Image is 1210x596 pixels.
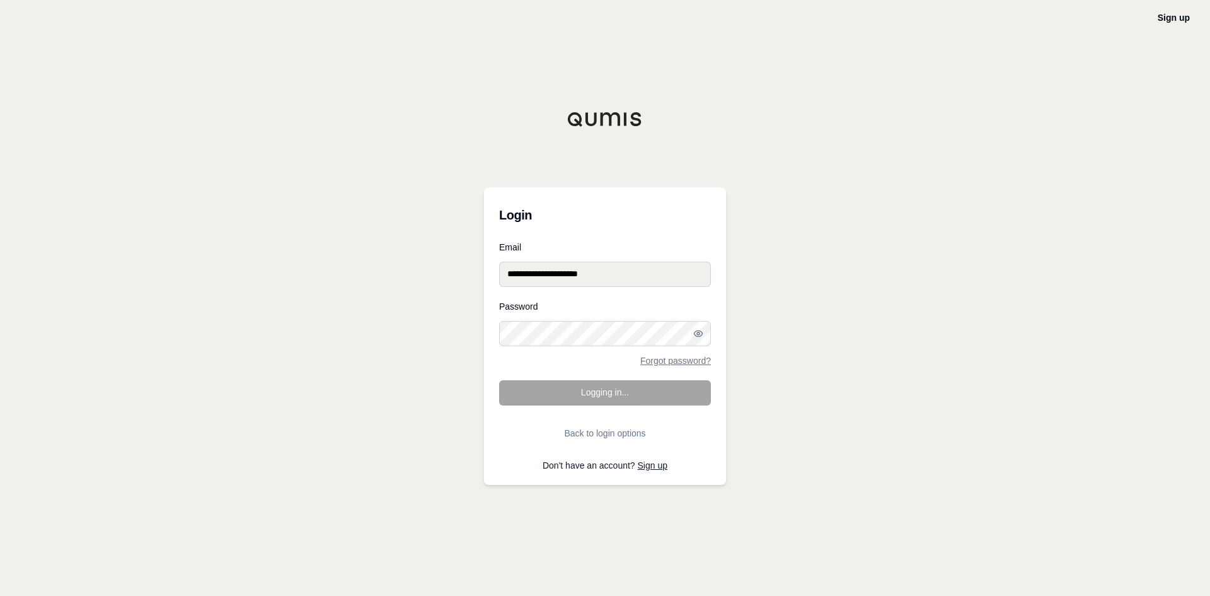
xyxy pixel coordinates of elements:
h3: Login [499,202,711,228]
button: Back to login options [499,421,711,446]
p: Don't have an account? [499,461,711,470]
label: Email [499,243,711,252]
a: Sign up [638,460,667,470]
img: Qumis [567,112,643,127]
label: Password [499,302,711,311]
a: Sign up [1158,13,1190,23]
a: Forgot password? [640,356,711,365]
